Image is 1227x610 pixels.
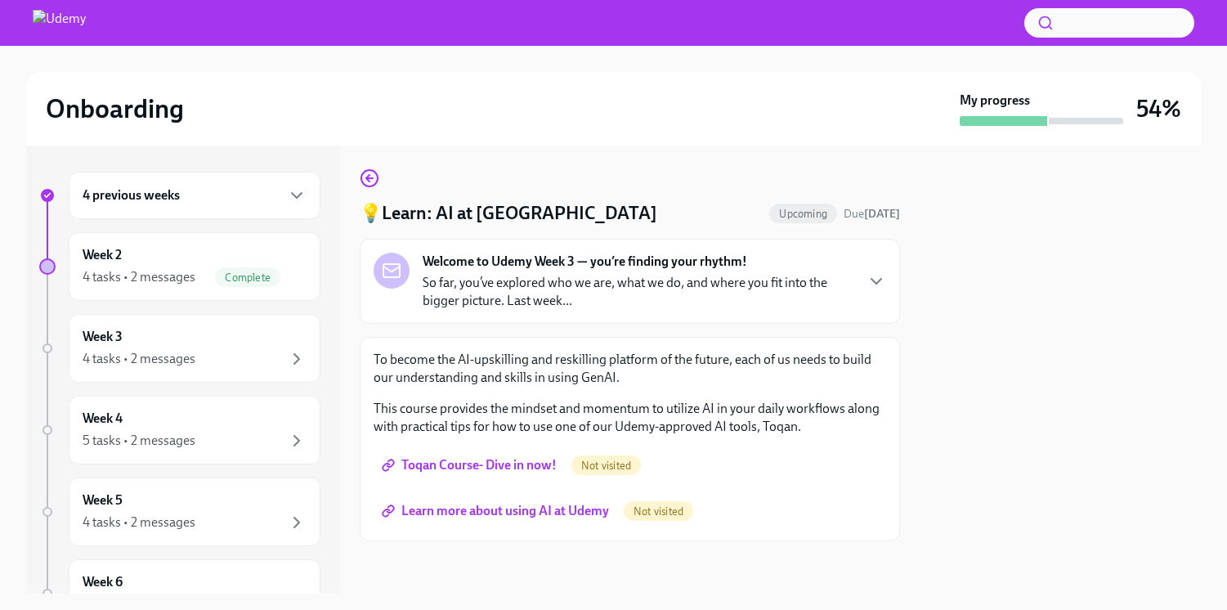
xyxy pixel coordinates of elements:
h6: Week 4 [83,410,123,428]
strong: [DATE] [864,207,900,221]
h6: Week 3 [83,328,123,346]
span: Upcoming [769,208,837,220]
div: 4 previous weeks [69,172,320,219]
p: So far, you’ve explored who we are, what we do, and where you fit into the bigger picture. Last w... [423,274,853,310]
h6: Week 2 [83,246,122,264]
img: Udemy [33,10,86,36]
div: 5 tasks • 2 messages [83,432,195,450]
p: This course provides the mindset and momentum to utilize AI in your daily workflows along with pr... [374,400,886,436]
a: Week 24 tasks • 2 messagesComplete [39,232,320,301]
span: Toqan Course- Dive in now! [385,457,557,473]
a: Week 34 tasks • 2 messages [39,314,320,383]
div: 4 tasks • 2 messages [83,514,195,532]
span: Complete [215,271,280,284]
a: Week 45 tasks • 2 messages [39,396,320,464]
span: August 30th, 2025 10:00 [844,206,900,222]
span: Due [844,207,900,221]
h6: Week 6 [83,573,123,591]
a: Learn more about using AI at Udemy [374,495,620,527]
h2: Onboarding [46,92,184,125]
span: Not visited [624,505,693,518]
h6: Week 5 [83,491,123,509]
a: Week 54 tasks • 2 messages [39,478,320,546]
a: Toqan Course- Dive in now! [374,449,568,482]
strong: Welcome to Udemy Week 3 — you’re finding your rhythm! [423,253,747,271]
h6: 4 previous weeks [83,186,180,204]
div: 4 tasks • 2 messages [83,350,195,368]
p: To become the AI-upskilling and reskilling platform of the future, each of us needs to build our ... [374,351,886,387]
div: 4 tasks • 2 messages [83,268,195,286]
span: Not visited [571,460,641,472]
span: Learn more about using AI at Udemy [385,503,609,519]
strong: My progress [960,92,1030,110]
h4: 💡Learn: AI at [GEOGRAPHIC_DATA] [360,201,657,226]
h3: 54% [1136,94,1181,123]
